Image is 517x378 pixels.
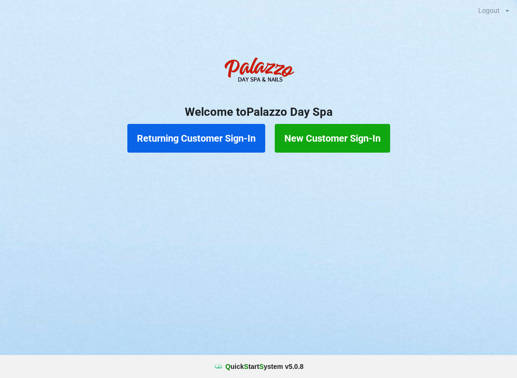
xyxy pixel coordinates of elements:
[225,363,231,370] span: Q
[220,52,297,90] img: PalazzoDaySpaNails-Logo.png
[275,124,390,153] button: New Customer Sign-In
[225,362,303,371] b: uick tart ystem v 5.0.8
[244,363,248,370] span: S
[127,124,265,153] button: Returning Customer Sign-In
[478,7,500,14] div: Logout
[214,362,223,371] img: favicon.ico
[259,363,263,370] span: S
